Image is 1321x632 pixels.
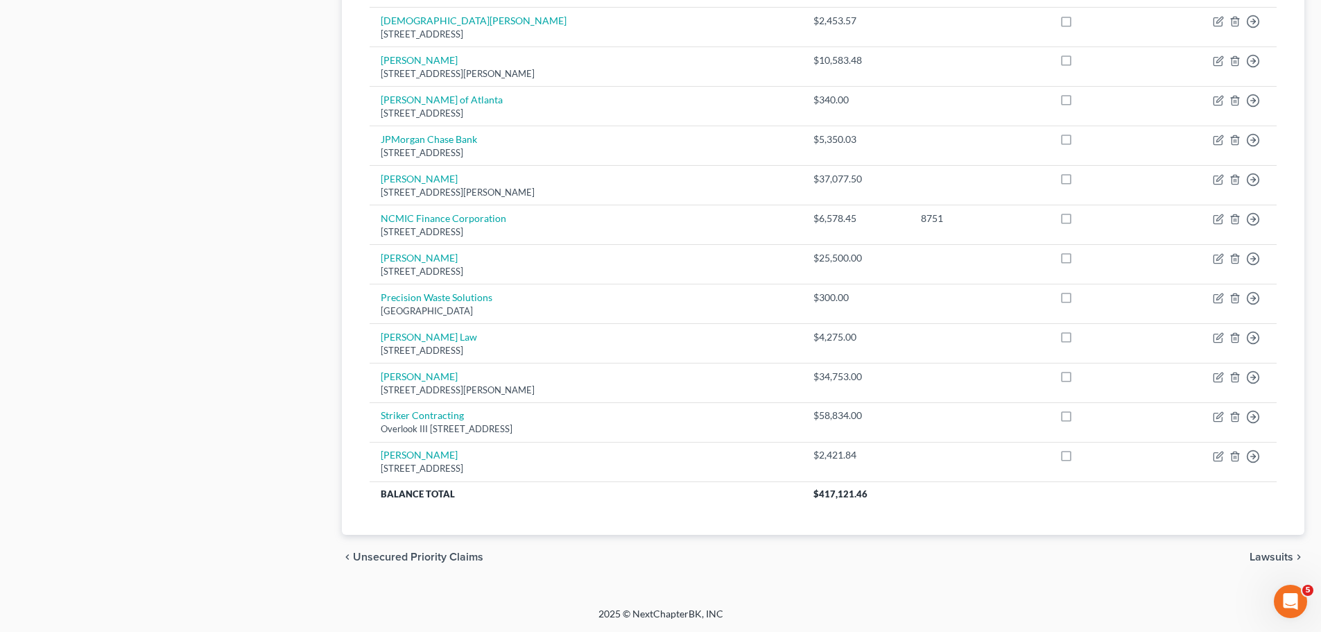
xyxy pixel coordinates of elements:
i: chevron_right [1293,552,1304,563]
a: Striker Contracting [381,409,464,421]
div: 8751 [921,212,1037,225]
a: [PERSON_NAME] [381,252,458,264]
span: Unsecured Priority Claims [353,552,483,563]
div: $25,500.00 [813,251,899,265]
a: JPMorgan Chase Bank [381,133,477,145]
iframe: Intercom live chat [1274,585,1307,618]
a: [PERSON_NAME] of Atlanta [381,94,503,105]
a: [PERSON_NAME] [381,370,458,382]
div: [STREET_ADDRESS] [381,28,791,41]
th: Balance Total [370,481,802,506]
div: $58,834.00 [813,409,899,422]
div: $340.00 [813,93,899,107]
div: $4,275.00 [813,330,899,344]
div: [STREET_ADDRESS] [381,344,791,357]
a: [PERSON_NAME] [381,449,458,461]
i: chevron_left [342,552,353,563]
div: [STREET_ADDRESS] [381,462,791,475]
div: $37,077.50 [813,172,899,186]
a: NCMIC Finance Corporation [381,212,506,224]
div: [STREET_ADDRESS][PERSON_NAME] [381,67,791,80]
a: Precision Waste Solutions [381,291,492,303]
div: $2,453.57 [813,14,899,28]
div: $34,753.00 [813,370,899,384]
a: [PERSON_NAME] [381,173,458,185]
div: [STREET_ADDRESS] [381,225,791,239]
a: [PERSON_NAME] [381,54,458,66]
div: $300.00 [813,291,899,305]
div: [STREET_ADDRESS] [381,146,791,160]
a: [PERSON_NAME] Law [381,331,477,343]
button: chevron_left Unsecured Priority Claims [342,552,483,563]
span: $417,121.46 [813,488,867,499]
span: 5 [1302,585,1313,596]
div: $5,350.03 [813,133,899,146]
div: [STREET_ADDRESS] [381,107,791,120]
span: Lawsuits [1250,552,1293,563]
div: [GEOGRAPHIC_DATA] [381,305,791,318]
div: [STREET_ADDRESS][PERSON_NAME] [381,186,791,199]
button: Lawsuits chevron_right [1250,552,1304,563]
div: [STREET_ADDRESS] [381,265,791,278]
div: $6,578.45 [813,212,899,225]
div: Overlook III [STREET_ADDRESS] [381,422,791,436]
div: 2025 © NextChapterBK, INC [266,607,1056,632]
a: [DEMOGRAPHIC_DATA][PERSON_NAME] [381,15,567,26]
div: $2,421.84 [813,448,899,462]
div: [STREET_ADDRESS][PERSON_NAME] [381,384,791,397]
div: $10,583.48 [813,53,899,67]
